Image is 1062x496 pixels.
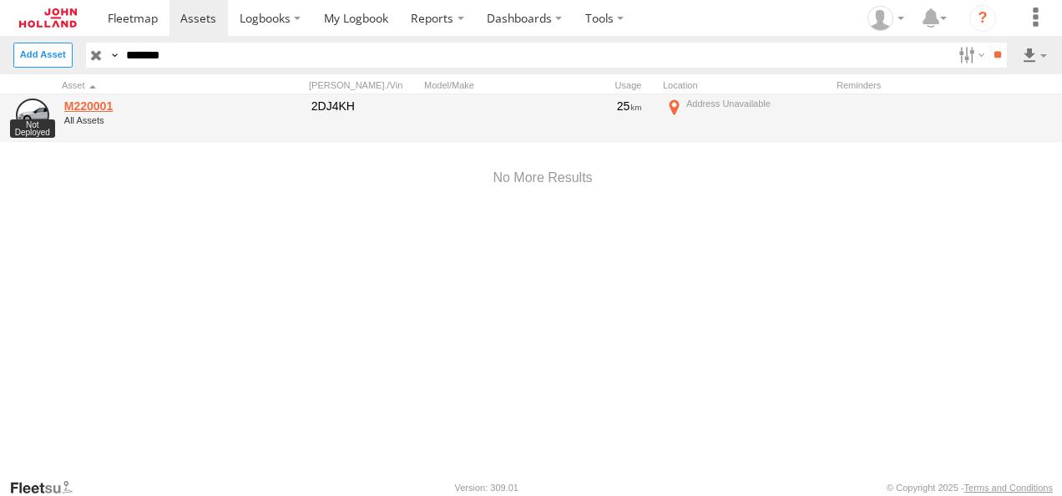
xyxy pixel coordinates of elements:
div: Usage [556,79,656,91]
div: Location [663,79,830,91]
i: ? [969,5,996,32]
div: 2DJ4KH [311,99,415,114]
label: Click to View Current Location [663,96,830,141]
img: jhg-logo.svg [19,8,77,28]
a: Visit our Website [9,479,86,496]
label: Search Query [107,43,120,67]
div: Reminders [837,79,962,91]
a: View Asset Details [16,99,49,132]
div: 25 [559,99,642,114]
label: Create New Asset [13,43,73,67]
label: Search Filter Options [952,43,988,67]
div: Adam Dippie [862,6,910,31]
div: © Copyright 2025 - [887,483,1053,493]
a: Terms and Conditions [964,483,1053,493]
div: [PERSON_NAME]./Vin [309,79,417,91]
div: Click to Sort [62,79,229,91]
div: undefined [64,115,226,125]
div: Model/Make [424,79,549,91]
div: Version: 309.01 [455,483,518,493]
a: Return to Dashboard [4,4,92,32]
label: Export results as... [1020,43,1049,67]
a: M220001 [64,99,226,114]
